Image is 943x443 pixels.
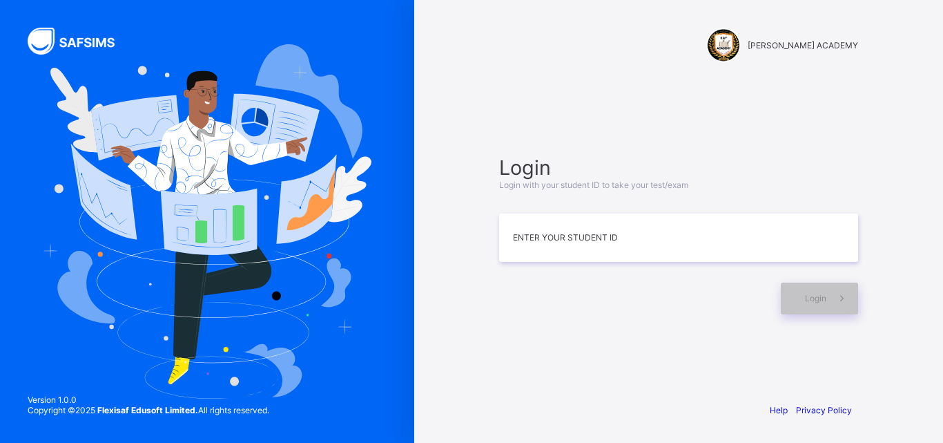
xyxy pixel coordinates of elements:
span: Login with your student ID to take your test/exam [499,180,688,190]
span: Copyright © 2025 All rights reserved. [28,405,269,415]
a: Help [770,405,788,415]
a: Privacy Policy [796,405,852,415]
img: Hero Image [43,44,371,398]
span: Login [499,155,858,180]
img: SAFSIMS Logo [28,28,131,55]
span: Version 1.0.0 [28,395,269,405]
span: Login [805,293,826,303]
strong: Flexisaf Edusoft Limited. [97,405,198,415]
span: [PERSON_NAME] ACADEMY [748,40,858,50]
